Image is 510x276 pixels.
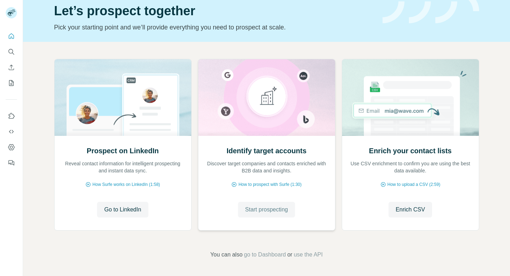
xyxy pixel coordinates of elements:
button: Feedback [6,156,17,169]
button: go to Dashboard [244,250,286,259]
button: Go to LinkedIn [97,202,148,217]
p: Use CSV enrichment to confirm you are using the best data available. [349,160,472,174]
h2: Prospect on LinkedIn [87,146,159,156]
h2: Identify target accounts [227,146,307,156]
span: How to prospect with Surfe (1:30) [238,181,301,188]
img: Identify target accounts [198,59,335,136]
button: Use Surfe API [6,125,17,138]
h1: Let’s prospect together [54,4,374,18]
h2: Enrich your contact lists [369,146,452,156]
span: Start prospecting [245,205,288,214]
p: Reveal contact information for intelligent prospecting and instant data sync. [62,160,184,174]
span: How Surfe works on LinkedIn (1:58) [92,181,160,188]
p: Discover target companies and contacts enriched with B2B data and insights. [205,160,328,174]
button: Quick start [6,30,17,43]
button: Start prospecting [238,202,295,217]
img: Enrich your contact lists [342,59,479,136]
button: Dashboard [6,141,17,154]
button: Enrich CSV [6,61,17,74]
span: How to upload a CSV (2:59) [387,181,440,188]
img: Prospect on LinkedIn [54,59,192,136]
button: use the API [294,250,323,259]
button: My lists [6,77,17,89]
span: or [287,250,292,259]
button: Enrich CSV [389,202,432,217]
p: Pick your starting point and we’ll provide everything you need to prospect at scale. [54,22,374,32]
button: Search [6,45,17,58]
span: You can also [210,250,243,259]
button: Use Surfe on LinkedIn [6,110,17,122]
span: Enrich CSV [396,205,425,214]
span: Go to LinkedIn [104,205,141,214]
